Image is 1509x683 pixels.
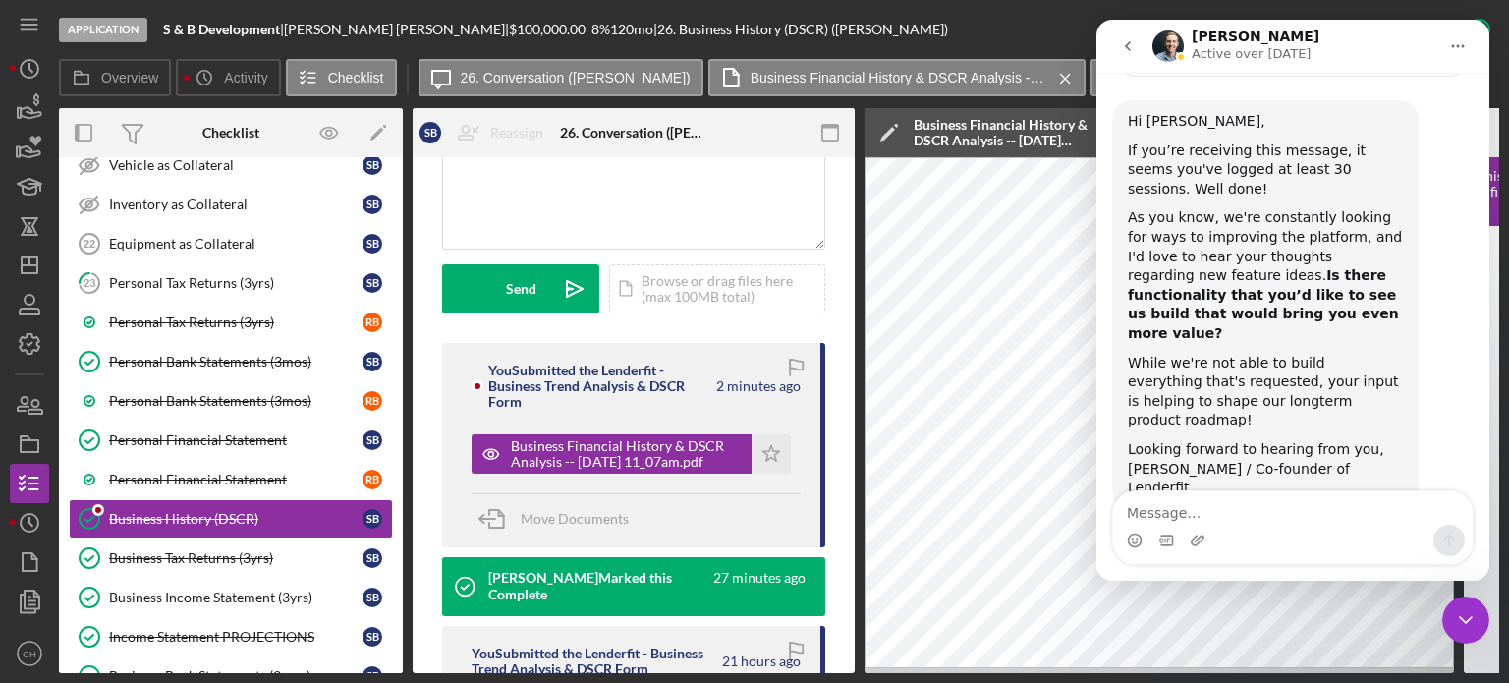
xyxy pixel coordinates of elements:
[363,352,382,371] div: S B
[286,59,397,96] button: Checklist
[419,122,441,143] div: S B
[472,494,648,543] button: Move Documents
[419,59,703,96] button: 26. Conversation ([PERSON_NAME])
[591,22,610,37] div: 8 %
[363,155,382,175] div: S B
[109,590,363,605] div: Business Income Statement (3yrs)
[84,238,95,250] tspan: 22
[109,393,363,409] div: Personal Bank Statements (3mos)
[363,273,382,293] div: S B
[59,59,171,96] button: Overview
[109,432,363,448] div: Personal Financial Statement
[202,125,259,141] div: Checklist
[560,125,707,141] div: 26. Conversation ([PERSON_NAME])
[69,263,393,303] a: 23Personal Tax Returns (3yrs)SB
[914,117,1100,148] div: Business Financial History & DSCR Analysis -- [DATE] 11_07am.pdf
[363,195,382,214] div: S B
[363,313,382,332] div: R B
[509,22,591,37] div: $100,000.00
[69,499,393,539] a: Business History (DSCR)SB
[363,430,382,450] div: S B
[69,303,393,342] a: Personal Tax Returns (3yrs)RB
[10,634,49,673] button: CH
[506,264,536,313] div: Send
[488,363,713,410] div: You Submitted the Lenderfit - Business Trend Analysis & DSCR Form
[224,70,267,85] label: Activity
[472,646,719,677] div: You Submitted the Lenderfit - Business Trend Analysis & DSCR Form
[1442,597,1489,644] iframe: Intercom live chat
[69,381,393,421] a: Personal Bank Statements (3mos)RB
[69,342,393,381] a: Personal Bank Statements (3mos)SB
[488,570,710,601] div: [PERSON_NAME] Marked this Complete
[363,391,382,411] div: R B
[511,438,742,470] div: Business Financial History & DSCR Analysis -- [DATE] 11_07am.pdf
[521,510,629,527] span: Move Documents
[442,264,599,313] button: Send
[109,354,363,370] div: Personal Bank Statements (3mos)
[708,59,1086,96] button: Business Financial History & DSCR Analysis -- [DATE] 11_07am.pdf
[69,224,393,263] a: 22Equipment as CollateralSB
[101,70,158,85] label: Overview
[109,472,363,487] div: Personal Financial Statement
[363,470,382,489] div: R B
[1396,10,1455,49] div: Complete
[109,275,363,291] div: Personal Tax Returns (3yrs)
[472,434,791,474] button: Business Financial History & DSCR Analysis -- [DATE] 11_07am.pdf
[109,511,363,527] div: Business History (DSCR)
[751,70,1045,85] label: Business Financial History & DSCR Analysis -- [DATE] 11_07am.pdf
[363,588,382,607] div: S B
[363,234,382,254] div: S B
[284,22,509,37] div: [PERSON_NAME] [PERSON_NAME] |
[1096,20,1489,581] iframe: Intercom live chat
[109,314,363,330] div: Personal Tax Returns (3yrs)
[109,550,363,566] div: Business Tax Returns (3yrs)
[23,649,36,659] text: CH
[109,629,363,645] div: Income Statement PROJECTIONS
[713,570,806,601] time: 2025-08-13 14:42
[69,185,393,224] a: Inventory as CollateralSB
[69,421,393,460] a: Personal Financial StatementSB
[363,627,382,647] div: S B
[1090,59,1326,96] button: 26. Form ([PERSON_NAME])
[163,21,280,37] b: S & B Development
[363,548,382,568] div: S B
[69,617,393,656] a: Income Statement PROJECTIONSSB
[84,276,95,289] tspan: 23
[69,460,393,499] a: Personal Financial StatementRB
[69,145,393,185] a: Vehicle as CollateralSB
[109,236,363,252] div: Equipment as Collateral
[722,654,801,669] time: 2025-08-12 18:19
[176,59,280,96] button: Activity
[653,22,948,37] div: | 26. Business History (DSCR) ([PERSON_NAME])
[328,70,384,85] label: Checklist
[1376,10,1499,49] button: Complete
[59,18,147,42] div: Application
[109,157,363,173] div: Vehicle as Collateral
[610,22,653,37] div: 120 mo
[410,113,563,152] button: SBReassign
[363,509,382,529] div: S B
[461,70,691,85] label: 26. Conversation ([PERSON_NAME])
[490,113,543,152] div: Reassign
[69,578,393,617] a: Business Income Statement (3yrs)SB
[109,197,363,212] div: Inventory as Collateral
[163,22,284,37] div: |
[69,539,393,578] a: Business Tax Returns (3yrs)SB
